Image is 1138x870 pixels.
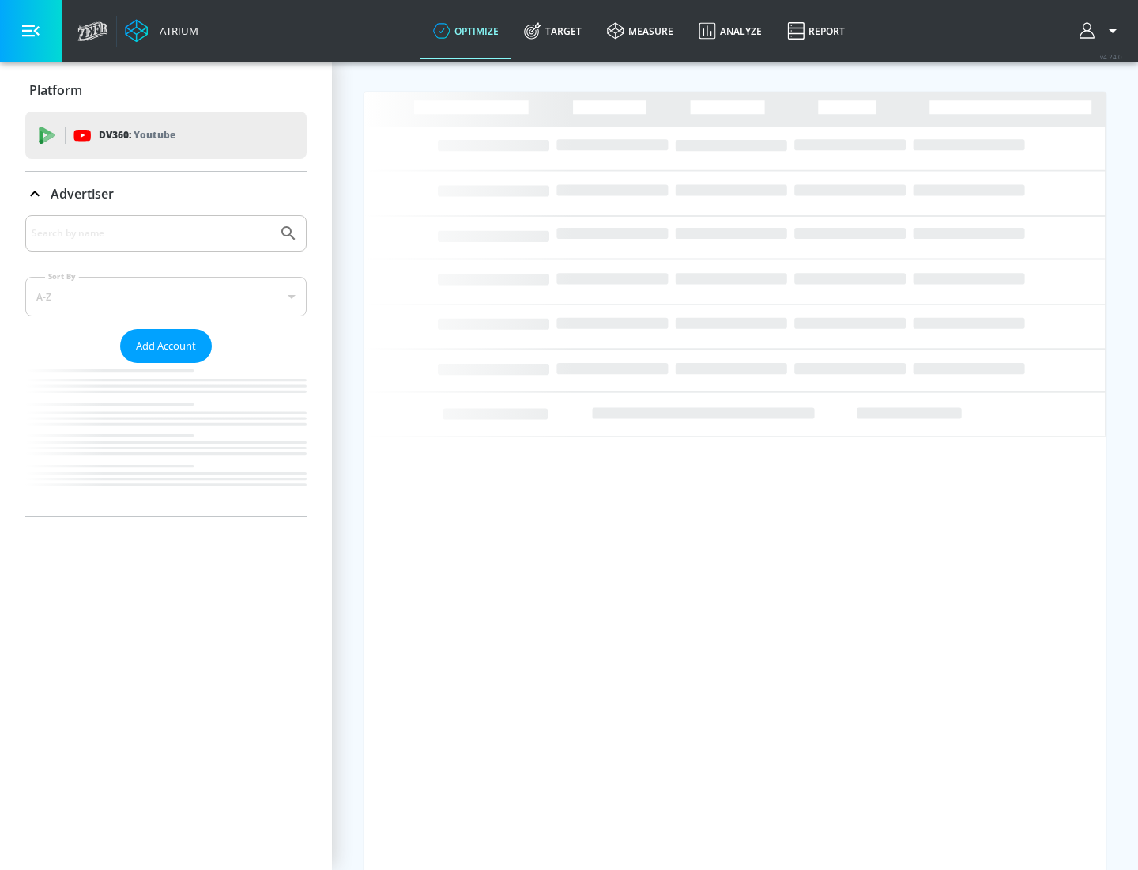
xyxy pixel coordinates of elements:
label: Sort By [45,271,79,282]
input: Search by name [32,223,271,244]
p: Youtube [134,127,175,143]
div: DV360: Youtube [25,112,307,159]
div: Advertiser [25,172,307,216]
p: Advertiser [51,185,114,202]
button: Add Account [120,329,212,363]
a: Target [511,2,594,59]
p: DV360: [99,127,175,144]
div: Atrium [153,24,198,38]
div: A-Z [25,277,307,316]
div: Platform [25,68,307,112]
div: Advertiser [25,215,307,516]
a: optimize [420,2,511,59]
span: Add Account [136,337,196,355]
a: Report [774,2,857,59]
a: Analyze [686,2,774,59]
span: v 4.24.0 [1100,52,1122,61]
a: measure [594,2,686,59]
nav: list of Advertiser [25,363,307,516]
p: Platform [29,81,82,99]
a: Atrium [125,19,198,43]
